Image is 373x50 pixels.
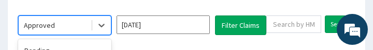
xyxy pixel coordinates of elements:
input: Search by HMO ID [266,15,321,33]
input: Search [325,15,355,33]
button: Filter Claims [215,15,266,35]
input: Select Month and Year [117,15,210,34]
div: Approved [24,20,55,30]
div: Minimize live chat window [340,5,365,30]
